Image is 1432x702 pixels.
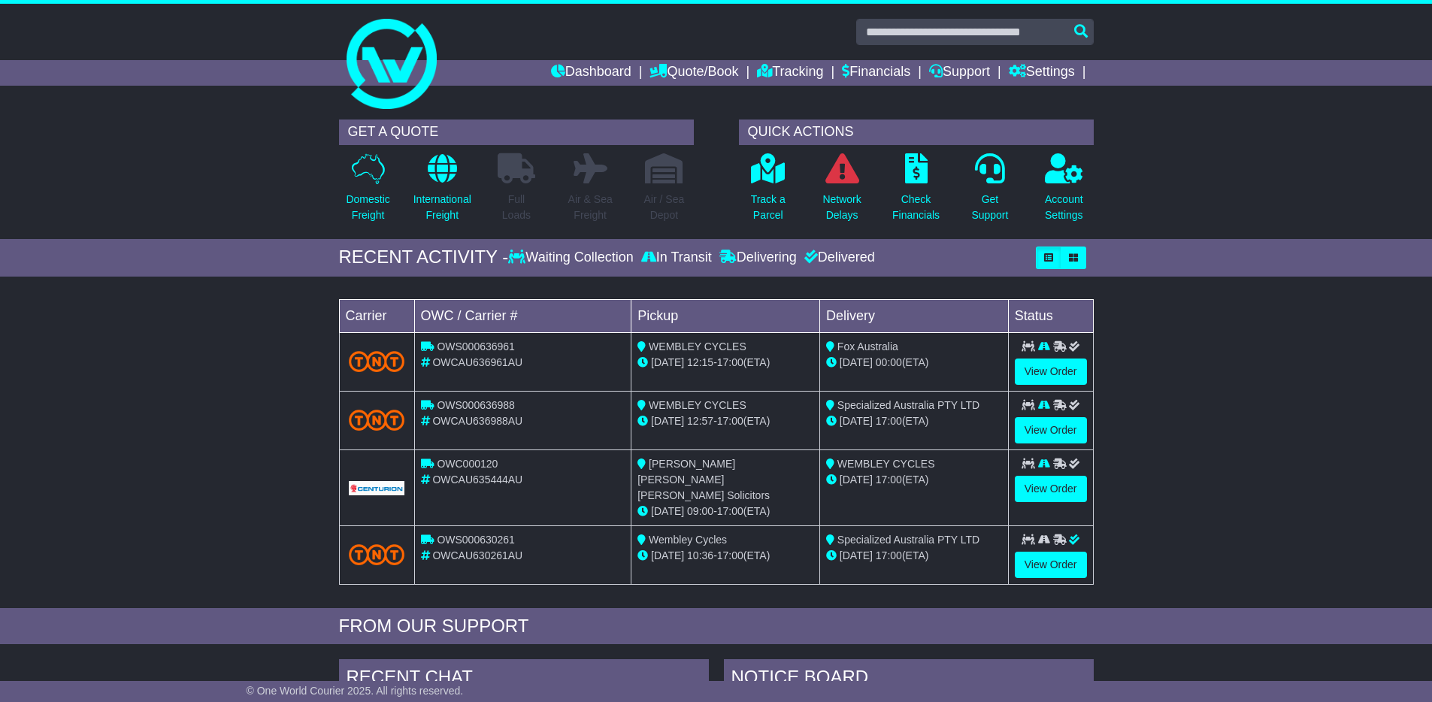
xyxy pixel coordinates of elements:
[892,153,940,231] a: CheckFinancials
[1015,359,1087,385] a: View Order
[345,153,390,231] a: DomesticFreight
[637,413,813,429] div: - (ETA)
[437,534,515,546] span: OWS000630261
[349,544,405,564] img: TNT_Domestic.png
[651,356,684,368] span: [DATE]
[717,415,743,427] span: 17:00
[346,192,389,223] p: Domestic Freight
[826,548,1002,564] div: (ETA)
[508,250,637,266] div: Waiting Collection
[751,192,786,223] p: Track a Parcel
[876,415,902,427] span: 17:00
[716,250,801,266] div: Delivering
[837,399,979,411] span: Specialized Australia PTY LTD
[651,549,684,561] span: [DATE]
[339,247,509,268] div: RECENT ACTIVITY -
[840,356,873,368] span: [DATE]
[687,505,713,517] span: 09:00
[413,153,472,231] a: InternationalFreight
[651,505,684,517] span: [DATE]
[971,192,1008,223] p: Get Support
[432,415,522,427] span: OWCAU636988AU
[1015,476,1087,502] a: View Order
[750,153,786,231] a: Track aParcel
[1015,552,1087,578] a: View Order
[637,458,770,501] span: [PERSON_NAME] [PERSON_NAME] [PERSON_NAME] Solicitors
[339,120,694,145] div: GET A QUOTE
[637,548,813,564] div: - (ETA)
[1009,60,1075,86] a: Settings
[649,399,746,411] span: WEMBLEY CYCLES
[757,60,823,86] a: Tracking
[349,351,405,371] img: TNT_Domestic.png
[637,504,813,519] div: - (ETA)
[339,659,709,700] div: RECENT CHAT
[876,474,902,486] span: 17:00
[649,534,727,546] span: Wembley Cycles
[637,250,716,266] div: In Transit
[717,505,743,517] span: 17:00
[929,60,990,86] a: Support
[413,192,471,223] p: International Freight
[414,299,631,332] td: OWC / Carrier #
[339,299,414,332] td: Carrier
[801,250,875,266] div: Delivered
[837,534,979,546] span: Specialized Australia PTY LTD
[631,299,820,332] td: Pickup
[432,549,522,561] span: OWCAU630261AU
[837,340,898,353] span: Fox Australia
[687,549,713,561] span: 10:36
[1008,299,1093,332] td: Status
[892,192,940,223] p: Check Financials
[819,299,1008,332] td: Delivery
[687,356,713,368] span: 12:15
[1045,192,1083,223] p: Account Settings
[247,685,464,697] span: © One World Courier 2025. All rights reserved.
[717,549,743,561] span: 17:00
[1015,417,1087,443] a: View Order
[842,60,910,86] a: Financials
[837,458,935,470] span: WEMBLEY CYCLES
[437,458,498,470] span: OWC000120
[739,120,1094,145] div: QUICK ACTIONS
[551,60,631,86] a: Dashboard
[437,399,515,411] span: OWS000636988
[876,356,902,368] span: 00:00
[840,415,873,427] span: [DATE]
[651,415,684,427] span: [DATE]
[826,413,1002,429] div: (ETA)
[822,192,861,223] p: Network Delays
[432,356,522,368] span: OWCAU636961AU
[724,659,1094,700] div: NOTICE BOARD
[649,60,738,86] a: Quote/Book
[649,340,746,353] span: WEMBLEY CYCLES
[1044,153,1084,231] a: AccountSettings
[970,153,1009,231] a: GetSupport
[822,153,861,231] a: NetworkDelays
[349,481,405,495] img: GetCarrierServiceLogo
[644,192,685,223] p: Air / Sea Depot
[717,356,743,368] span: 17:00
[840,474,873,486] span: [DATE]
[637,355,813,371] div: - (ETA)
[840,549,873,561] span: [DATE]
[339,616,1094,637] div: FROM OUR SUPPORT
[687,415,713,427] span: 12:57
[826,472,1002,488] div: (ETA)
[437,340,515,353] span: OWS000636961
[498,192,535,223] p: Full Loads
[432,474,522,486] span: OWCAU635444AU
[826,355,1002,371] div: (ETA)
[349,410,405,430] img: TNT_Domestic.png
[876,549,902,561] span: 17:00
[568,192,613,223] p: Air & Sea Freight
